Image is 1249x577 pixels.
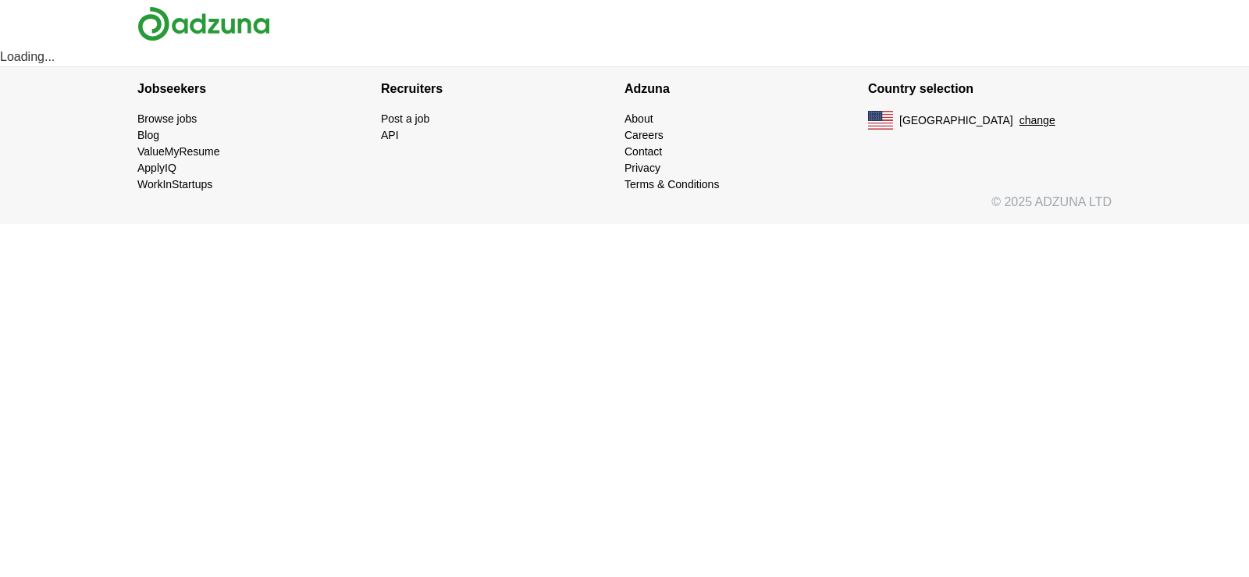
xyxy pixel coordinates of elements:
[137,6,270,41] img: Adzuna logo
[137,112,197,125] a: Browse jobs
[137,145,220,158] a: ValueMyResume
[868,111,893,130] img: US flag
[125,193,1124,224] div: © 2025 ADZUNA LTD
[137,129,159,141] a: Blog
[1019,112,1055,129] button: change
[624,112,653,125] a: About
[624,162,660,174] a: Privacy
[868,67,1112,111] h4: Country selection
[624,145,662,158] a: Contact
[381,129,399,141] a: API
[137,178,212,191] a: WorkInStartups
[624,129,664,141] a: Careers
[137,162,176,174] a: ApplyIQ
[381,112,429,125] a: Post a job
[624,178,719,191] a: Terms & Conditions
[899,112,1013,129] span: [GEOGRAPHIC_DATA]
